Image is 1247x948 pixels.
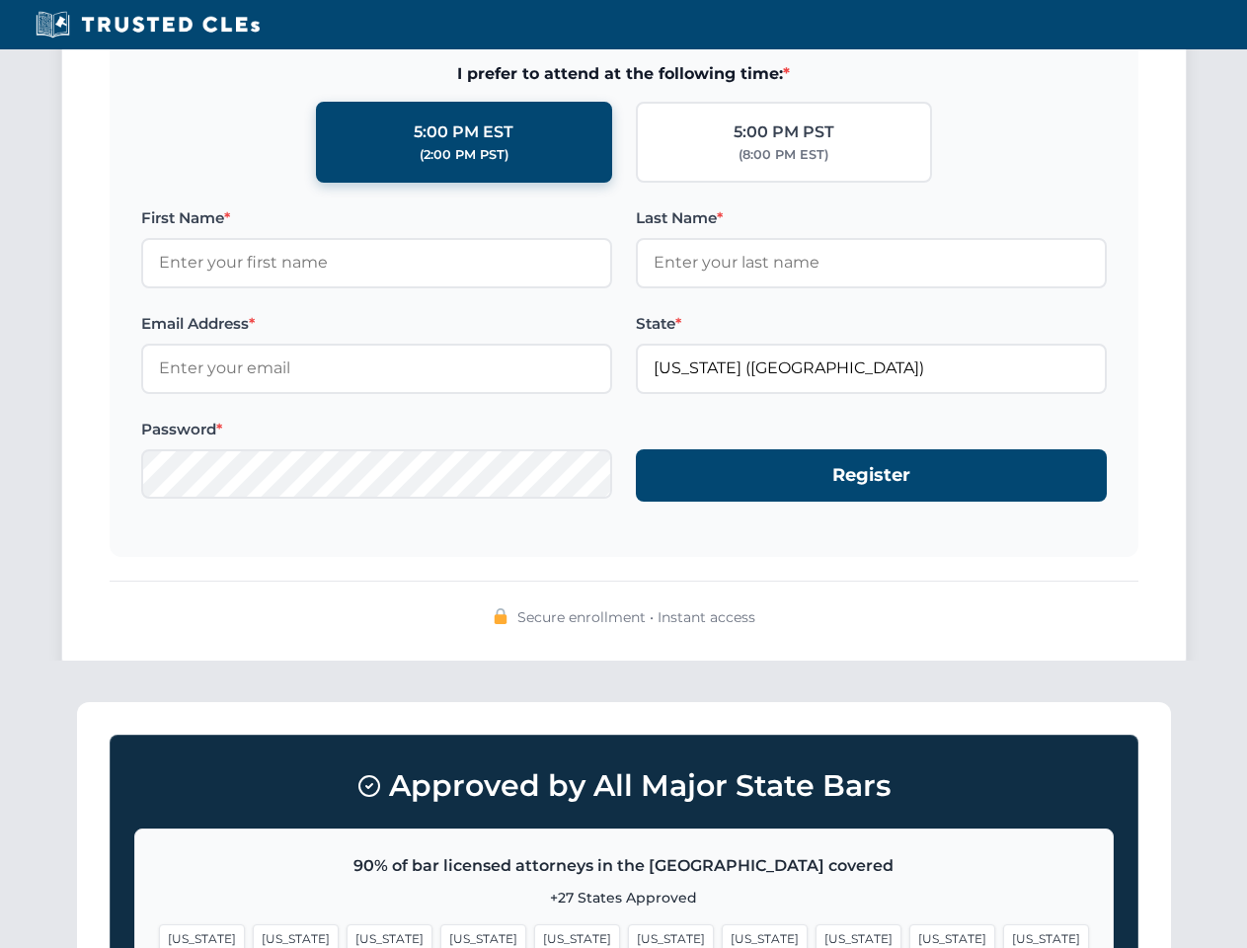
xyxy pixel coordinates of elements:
[159,853,1089,879] p: 90% of bar licensed attorneys in the [GEOGRAPHIC_DATA] covered
[517,606,755,628] span: Secure enrollment • Instant access
[30,10,266,39] img: Trusted CLEs
[134,759,1114,813] h3: Approved by All Major State Bars
[636,312,1107,336] label: State
[636,206,1107,230] label: Last Name
[636,449,1107,502] button: Register
[141,238,612,287] input: Enter your first name
[734,119,834,145] div: 5:00 PM PST
[141,312,612,336] label: Email Address
[636,238,1107,287] input: Enter your last name
[414,119,513,145] div: 5:00 PM EST
[141,344,612,393] input: Enter your email
[141,61,1107,87] span: I prefer to attend at the following time:
[739,145,828,165] div: (8:00 PM EST)
[420,145,508,165] div: (2:00 PM PST)
[493,608,508,624] img: 🔒
[159,887,1089,908] p: +27 States Approved
[636,344,1107,393] input: Florida (FL)
[141,418,612,441] label: Password
[141,206,612,230] label: First Name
